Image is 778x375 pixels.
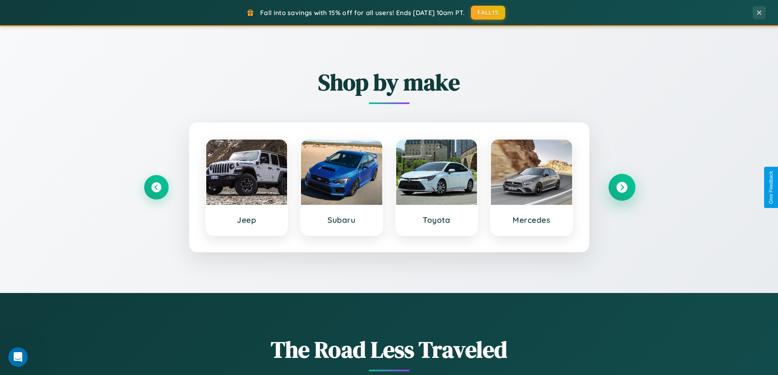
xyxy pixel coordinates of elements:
[309,215,374,225] h3: Subaru
[768,171,774,204] div: Give Feedback
[144,67,634,98] h2: Shop by make
[144,334,634,365] h1: The Road Less Traveled
[404,215,469,225] h3: Toyota
[260,9,465,17] span: Fall into savings with 15% off for all users! Ends [DATE] 10am PT.
[471,6,505,20] button: FALL15
[8,347,28,367] iframe: Intercom live chat
[214,215,279,225] h3: Jeep
[499,215,564,225] h3: Mercedes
